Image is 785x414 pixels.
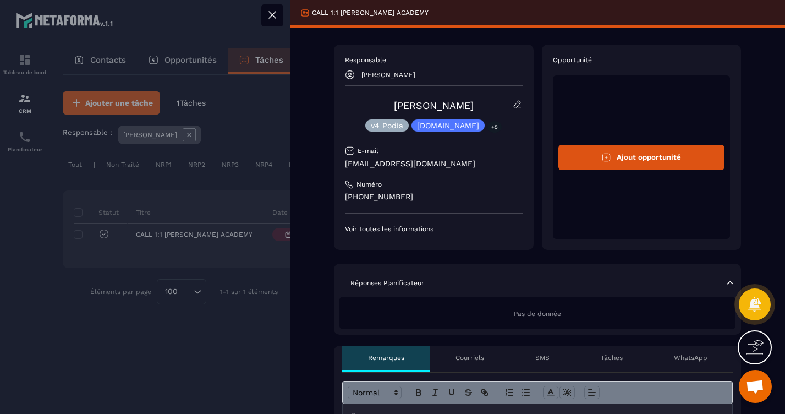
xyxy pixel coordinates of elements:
[514,310,561,318] span: Pas de donnée
[350,279,424,287] p: Réponses Planificateur
[601,353,623,362] p: Tâches
[558,145,725,170] button: Ajout opportunité
[345,192,523,202] p: [PHONE_NUMBER]
[361,71,415,79] p: [PERSON_NAME]
[535,353,550,362] p: SMS
[394,100,474,111] a: [PERSON_NAME]
[345,159,523,169] p: [EMAIL_ADDRESS][DOMAIN_NAME]
[345,225,523,233] p: Voir toutes les informations
[368,353,404,362] p: Remarques
[674,353,707,362] p: WhatsApp
[417,122,479,129] p: [DOMAIN_NAME]
[487,121,502,133] p: +5
[371,122,403,129] p: v4 Podia
[356,180,382,189] p: Numéro
[739,370,772,403] a: Ouvrir le chat
[455,353,484,362] p: Courriels
[358,146,378,155] p: E-mail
